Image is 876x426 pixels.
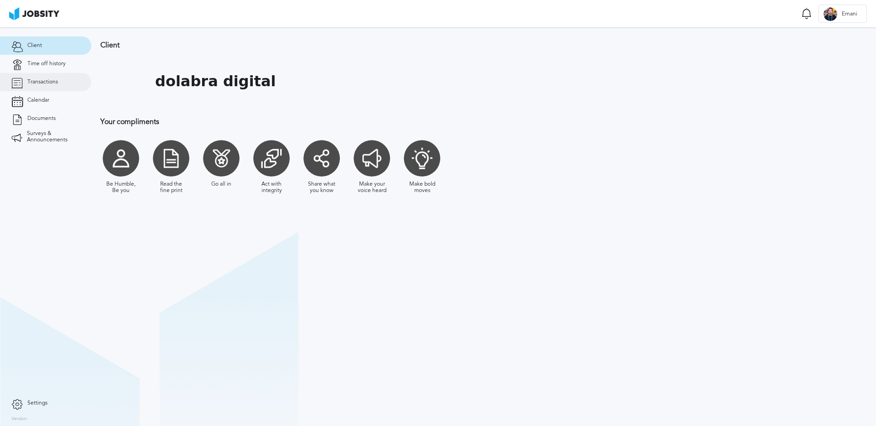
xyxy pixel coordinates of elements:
img: ab4bad089aa723f57921c736e9817d99.png [9,7,59,20]
div: Make your voice heard [356,181,388,194]
h3: Your compliments [100,118,595,126]
span: Surveys & Announcements [27,130,80,143]
h1: dolabra digital [155,73,276,90]
span: Transactions [27,79,58,85]
div: Be Humble, Be you [105,181,137,194]
div: Read the fine print [155,181,187,194]
button: EErnani [819,5,867,23]
label: Version: [11,416,28,422]
span: Documents [27,115,56,122]
div: Share what you know [306,181,338,194]
span: Client [27,42,42,49]
div: E [824,7,837,21]
span: Ernani [837,11,862,17]
span: Settings [27,400,47,406]
h3: Client [100,41,595,49]
div: Act with integrity [255,181,287,194]
div: Go all in [211,181,231,187]
div: Make bold moves [406,181,438,194]
span: Time off history [27,61,66,67]
span: Calendar [27,97,49,104]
